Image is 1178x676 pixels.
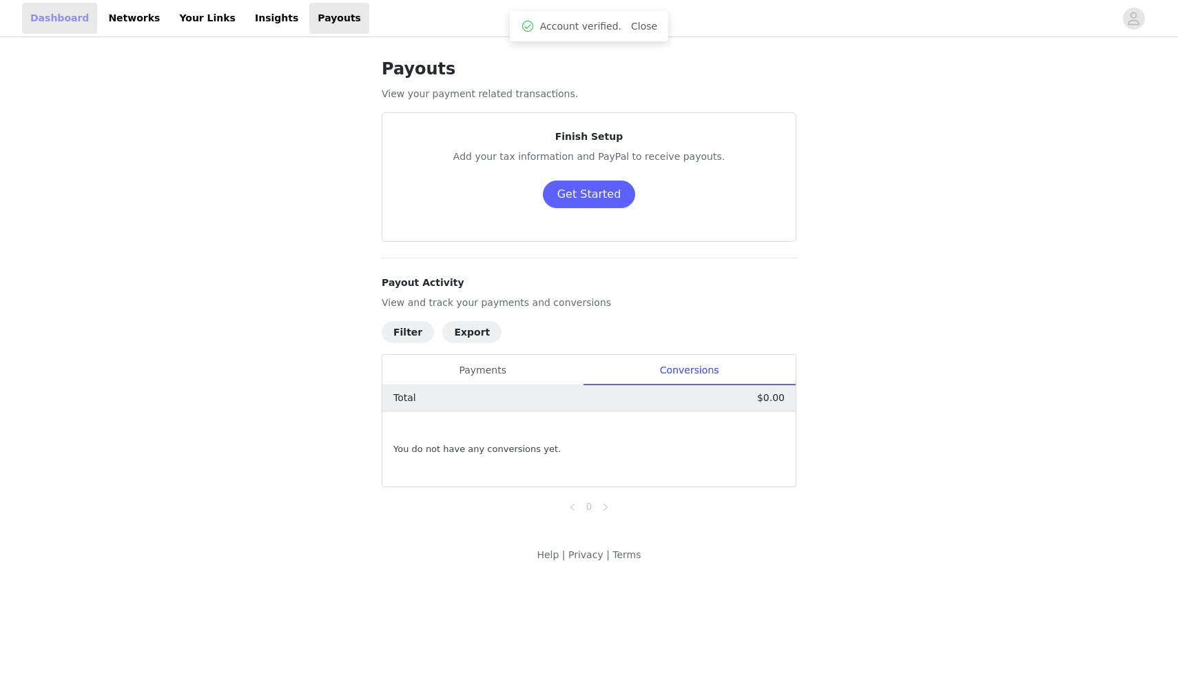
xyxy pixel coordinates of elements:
a: Privacy [568,549,603,560]
h1: Payouts [382,57,796,81]
button: Filter [382,321,434,343]
li: 0 [581,498,597,515]
p: Finish Setup [399,130,779,144]
span: Account verified. [540,19,621,34]
i: icon: right [601,503,610,511]
p: Total [393,391,416,405]
span: | [606,549,610,560]
span: | [562,549,566,560]
a: Close [631,21,657,32]
li: Next Page [597,498,614,515]
a: Help [537,549,559,560]
a: Networks [100,3,168,34]
a: Dashboard [22,3,97,34]
p: View and track your payments and conversions [382,296,796,310]
button: Export [442,321,502,343]
span: You do not have any conversions yet. [393,442,561,456]
a: Payouts [309,3,369,34]
div: Payments [382,355,583,386]
a: 0 [581,499,597,514]
h4: Payout Activity [382,276,796,290]
a: Insights [247,3,307,34]
li: Previous Page [564,498,581,515]
button: Get Started [543,181,636,208]
p: Add your tax information and PayPal to receive payouts. [399,150,779,164]
i: icon: left [568,503,577,511]
a: Your Links [171,3,244,34]
a: Terms [612,549,641,560]
div: avatar [1127,8,1140,30]
div: Conversions [583,355,796,386]
p: View your payment related transactions. [382,87,796,101]
p: $0.00 [757,391,785,405]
